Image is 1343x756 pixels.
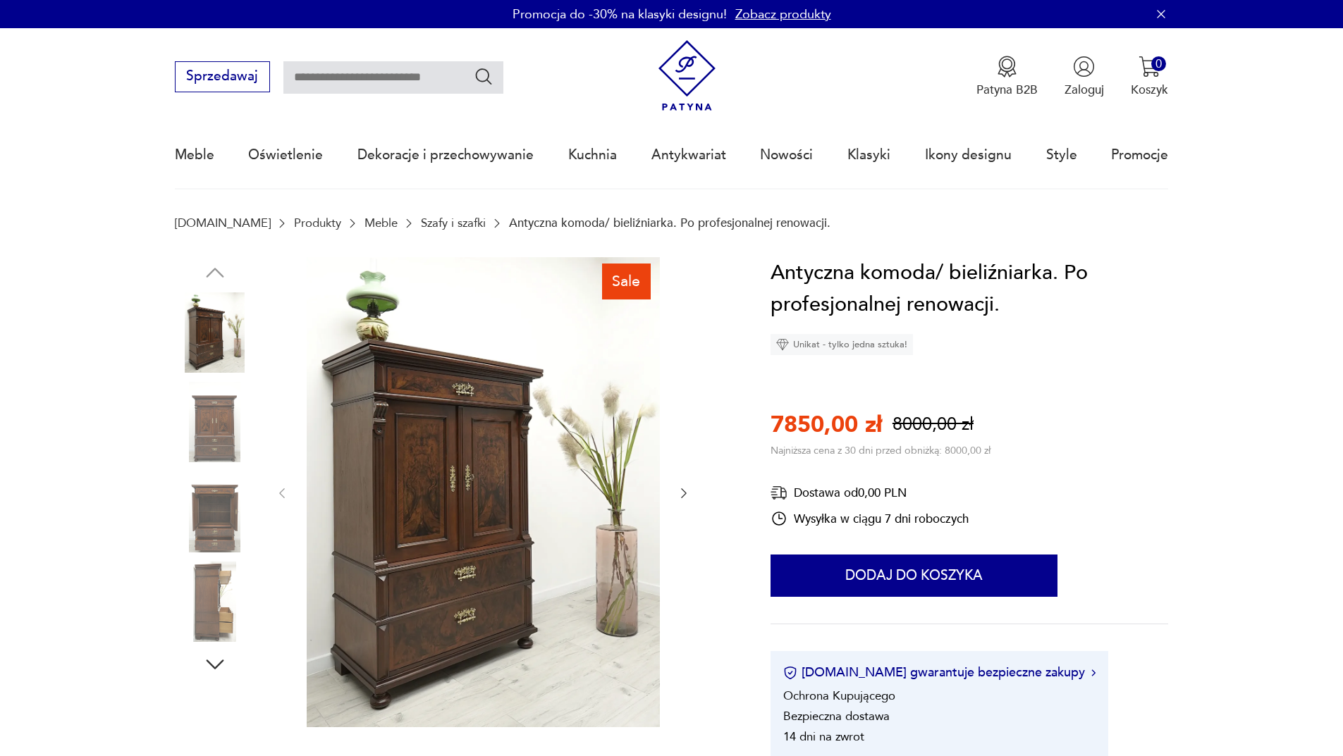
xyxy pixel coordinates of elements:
a: Meble [175,123,214,187]
a: Szafy i szafki [421,216,486,230]
a: Style [1046,123,1077,187]
li: Ochrona Kupującego [783,688,895,704]
li: 14 dni na zwrot [783,729,864,745]
img: Zdjęcie produktu Antyczna komoda/ bieliźniarka. Po profesjonalnej renowacji. [175,382,255,462]
img: Zdjęcie produktu Antyczna komoda/ bieliźniarka. Po profesjonalnej renowacji. [175,562,255,642]
a: Ikony designu [925,123,1012,187]
a: Klasyki [847,123,890,187]
button: Patyna B2B [976,56,1038,98]
div: Unikat - tylko jedna sztuka! [771,334,913,355]
a: Ikona medaluPatyna B2B [976,56,1038,98]
p: 8000,00 zł [893,412,974,437]
img: Patyna - sklep z meblami i dekoracjami vintage [651,40,723,111]
img: Ikona diamentu [776,338,789,351]
p: Promocja do -30% na klasyki designu! [513,6,727,23]
div: Wysyłka w ciągu 7 dni roboczych [771,510,969,527]
img: Ikona medalu [996,56,1018,78]
button: Sprzedawaj [175,61,270,92]
a: Antykwariat [651,123,726,187]
p: Zaloguj [1065,82,1104,98]
button: 0Koszyk [1131,56,1168,98]
li: Bezpieczna dostawa [783,708,890,724]
img: Ikonka użytkownika [1073,56,1095,78]
a: Dekoracje i przechowywanie [357,123,534,187]
h1: Antyczna komoda/ bieliźniarka. Po profesjonalnej renowacji. [771,257,1168,321]
div: 0 [1151,56,1166,71]
a: Zobacz produkty [735,6,831,23]
button: Szukaj [474,66,494,87]
p: Patyna B2B [976,82,1038,98]
img: Zdjęcie produktu Antyczna komoda/ bieliźniarka. Po profesjonalnej renowacji. [175,292,255,373]
img: Ikona dostawy [771,484,787,502]
a: Promocje [1111,123,1168,187]
img: Zdjęcie produktu Antyczna komoda/ bieliźniarka. Po profesjonalnej renowacji. [307,257,660,727]
div: Dostawa od 0,00 PLN [771,484,969,502]
a: Oświetlenie [248,123,323,187]
a: Kuchnia [568,123,617,187]
button: Dodaj do koszyka [771,554,1057,597]
div: Sale [602,264,651,299]
a: Sprzedawaj [175,72,270,83]
img: Zdjęcie produktu Antyczna komoda/ bieliźniarka. Po profesjonalnej renowacji. [175,472,255,552]
p: Antyczna komoda/ bieliźniarka. Po profesjonalnej renowacji. [509,216,830,230]
button: Zaloguj [1065,56,1104,98]
a: Meble [364,216,398,230]
img: Ikona certyfikatu [783,666,797,680]
a: Produkty [294,216,341,230]
a: [DOMAIN_NAME] [175,216,271,230]
img: Ikona strzałki w prawo [1091,669,1096,676]
a: Nowości [760,123,813,187]
img: Ikona koszyka [1139,56,1160,78]
p: Najniższa cena z 30 dni przed obniżką: 8000,00 zł [771,444,991,457]
p: 7850,00 zł [771,409,882,440]
p: Koszyk [1131,82,1168,98]
button: [DOMAIN_NAME] gwarantuje bezpieczne zakupy [783,664,1096,681]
